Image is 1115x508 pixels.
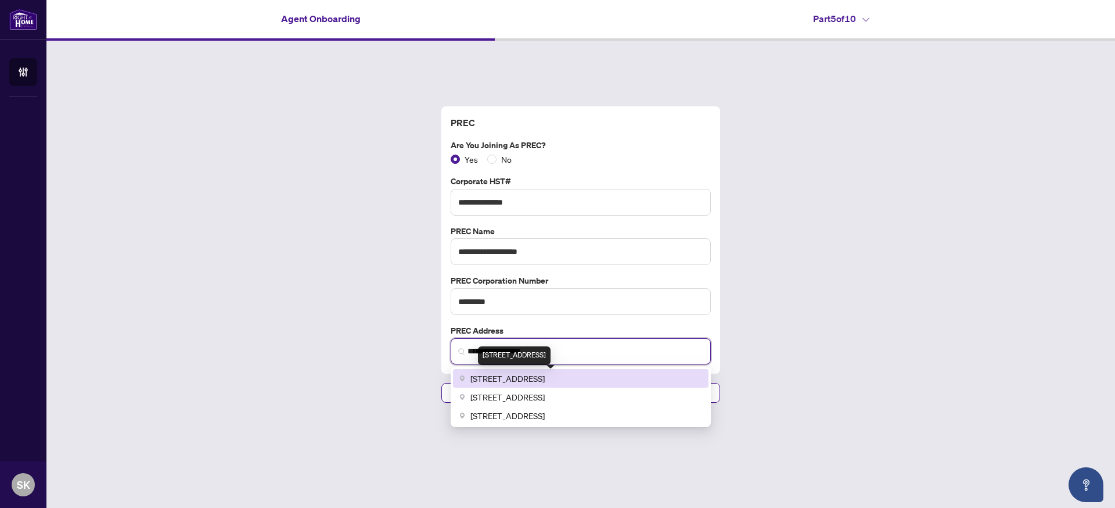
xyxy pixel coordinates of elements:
label: Are you joining as PREC? [451,139,711,152]
span: [STREET_ADDRESS] [470,409,545,422]
button: Previous [441,383,576,403]
span: [STREET_ADDRESS] [470,391,545,403]
label: PREC Name [451,225,711,238]
h4: Agent Onboarding [281,12,361,26]
span: [STREET_ADDRESS] [470,372,545,385]
label: PREC Corporation Number [451,274,711,287]
button: Open asap [1069,467,1103,502]
img: logo [9,9,37,30]
span: Yes [460,153,483,166]
label: Corporate HST# [451,175,711,188]
h4: PREC [451,116,711,130]
label: PREC Address [451,324,711,337]
h4: Part 5 of 10 [813,12,869,26]
div: [STREET_ADDRESS] [478,346,551,365]
img: search_icon [458,348,465,355]
span: SK [17,477,30,493]
span: No [497,153,516,166]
